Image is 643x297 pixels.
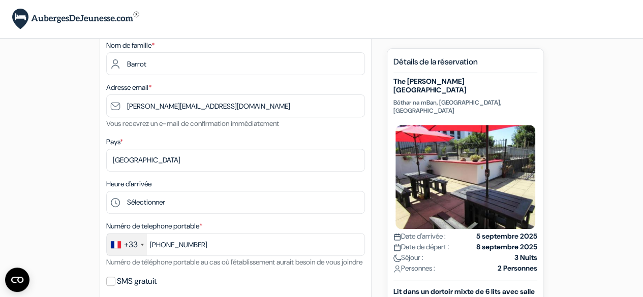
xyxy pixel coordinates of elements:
[476,242,537,252] strong: 8 septembre 2025
[106,257,362,267] small: Numéro de téléphone portable au cas où l'établissement aurait besoin de vous joindre
[393,252,423,263] span: Séjour :
[393,233,401,241] img: calendar.svg
[106,40,155,51] label: Nom de famille
[393,57,537,73] h5: Détails de la réservation
[393,242,449,252] span: Date de départ :
[106,82,151,93] label: Adresse email
[393,231,446,242] span: Date d'arrivée :
[106,179,151,189] label: Heure d'arrivée
[393,98,537,115] p: Bóthar na mBan, [GEOGRAPHIC_DATA], [GEOGRAPHIC_DATA]
[498,263,537,274] strong: 2 Personnes
[514,252,537,263] strong: 3 Nuits
[393,77,537,94] h5: The [PERSON_NAME] [GEOGRAPHIC_DATA]
[393,244,401,251] img: calendar.svg
[106,94,365,117] input: Entrer adresse e-mail
[124,239,138,251] div: +33
[106,137,123,147] label: Pays
[106,52,365,75] input: Entrer le nom de famille
[393,254,401,262] img: moon.svg
[106,233,365,256] input: 6 12 34 56 78
[106,119,279,128] small: Vous recevrez un e-mail de confirmation immédiatement
[106,221,202,232] label: Numéro de telephone portable
[393,263,435,274] span: Personnes :
[393,265,401,273] img: user_icon.svg
[117,274,157,288] label: SMS gratuit
[5,268,29,292] button: Ouvrir le widget CMP
[476,231,537,242] strong: 5 septembre 2025
[107,234,147,255] div: France: +33
[12,9,139,29] img: AubergesDeJeunesse.com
